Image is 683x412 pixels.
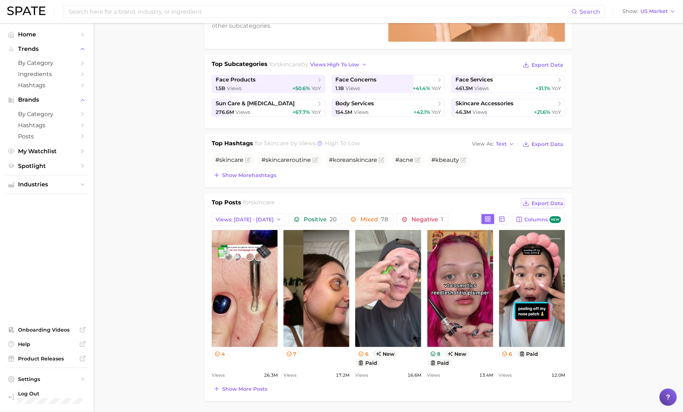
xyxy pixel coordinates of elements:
span: +21.6% [534,109,550,115]
a: Onboarding Videos [6,324,88,335]
input: Search here for a brand, industry, or ingredient [68,5,572,18]
span: Export Data [532,141,563,147]
span: sun care & [MEDICAL_DATA] [216,100,295,107]
span: Product Releases [18,355,76,362]
span: face concerns [336,76,377,83]
span: Show more hashtags [222,172,276,178]
button: 4 [212,350,228,358]
span: Views [499,371,512,380]
span: 78 [381,216,388,223]
span: skincare accessories [455,100,514,107]
button: Brands [6,94,88,105]
span: body services [336,100,374,107]
span: Brands [18,97,76,103]
span: Spotlight [18,163,76,169]
span: Views [227,85,242,92]
h1: Top Posts [212,198,241,209]
a: Settings [6,374,88,385]
span: Industries [18,181,76,188]
button: Export Data [521,60,565,70]
span: new [445,350,470,358]
span: Export Data [532,200,563,207]
a: face products1.5b Views+50.6% YoY [212,75,325,93]
span: by Category [18,59,76,66]
span: Trends [18,46,76,52]
button: Export Data [521,139,565,149]
a: Hashtags [6,80,88,91]
button: 7 [283,350,300,358]
button: Flag as miscategorized or irrelevant [312,157,318,163]
span: Views: [DATE] - [DATE] [216,217,274,223]
span: +31.1% [536,85,550,92]
span: Export Data [532,62,563,68]
span: face products [216,76,256,83]
span: new [550,216,561,223]
span: YoY [552,109,561,115]
a: Hashtags [6,120,88,131]
span: YoY [312,109,321,115]
span: Show [622,9,638,13]
button: Columnsnew [512,213,565,226]
span: 276.6m [216,109,234,115]
button: Views: [DATE] - [DATE] [212,213,286,226]
span: #acne [395,156,413,163]
span: for by [270,61,369,68]
span: Show more posts [222,386,267,392]
span: Columns [525,216,561,223]
span: 1.5b [216,85,225,92]
span: +41.4% [413,85,430,92]
span: Log Out [18,390,82,397]
span: Positive [304,217,337,222]
span: YoY [552,85,561,92]
a: Posts [6,131,88,142]
span: # routine [261,156,311,163]
img: SPATE [7,6,45,15]
h1: Top Subcategories [212,60,268,71]
span: Views [346,85,361,92]
button: 6 [355,350,371,358]
span: Negative [411,217,443,222]
span: US Market [640,9,668,13]
span: My Watchlist [18,148,76,155]
h2: for by Views [255,139,360,149]
span: View As [472,142,494,146]
span: views high to low [310,62,360,68]
span: YoY [432,109,441,115]
span: 16.6m [408,371,422,380]
span: Views [283,371,296,380]
span: 20 [330,216,337,223]
span: Posts [18,133,76,140]
span: #kbeauty [431,156,459,163]
span: +50.6% [293,85,310,92]
span: YoY [312,85,321,92]
span: 12.0m [551,371,565,380]
button: Show more posts [212,384,269,394]
a: Spotlight [6,160,88,172]
span: Settings [18,376,76,382]
span: Text [496,142,507,146]
button: Flag as miscategorized or irrelevant [461,157,466,163]
button: Trends [6,44,88,54]
h2: for [243,198,275,209]
button: Flag as miscategorized or irrelevant [245,157,251,163]
a: by Category [6,57,88,68]
button: View AsText [470,139,516,149]
span: skincare [251,199,275,206]
button: paid [427,359,452,367]
span: Help [18,341,76,347]
span: 154.5m [336,109,353,115]
button: Industries [6,179,88,190]
span: 461.3m [455,85,473,92]
span: Search [580,8,600,15]
button: Flag as miscategorized or irrelevant [379,157,384,163]
button: Show morehashtags [212,170,278,180]
span: Ingredients [18,71,76,77]
span: 13.4m [480,371,493,380]
span: by Category [18,111,76,118]
a: Home [6,29,88,40]
span: Mixed [360,217,388,222]
span: 26.3m [264,371,278,380]
button: 8 [427,350,444,358]
button: ShowUS Market [621,7,678,16]
span: +42.1% [414,109,430,115]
